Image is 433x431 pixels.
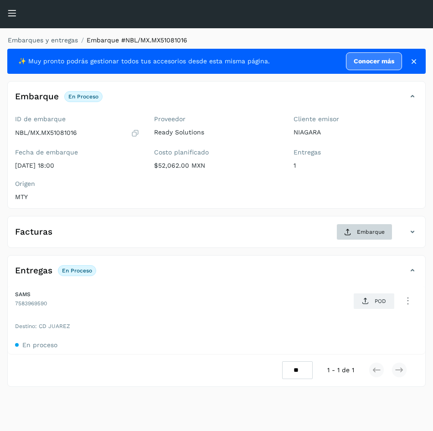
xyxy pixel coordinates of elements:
[8,263,425,286] div: EntregasEn proceso
[294,115,418,123] label: Cliente emisor
[15,149,139,156] label: Fecha de embarque
[87,36,187,44] span: Embarque #NBL/MX.MX51081016
[8,36,78,44] a: Embarques y entregas
[154,115,278,123] label: Proveedor
[154,162,278,169] p: $52,062.00 MXN
[15,115,139,123] label: ID de embarque
[357,228,385,236] span: Embarque
[336,224,392,240] button: Embarque
[22,341,57,349] span: En proceso
[294,128,418,136] p: NIAGARA
[15,266,52,276] h4: Entregas
[375,298,386,304] p: POD
[8,89,425,112] div: EmbarqueEn proceso
[294,149,418,156] label: Entregas
[18,56,270,66] span: ✨ Muy pronto podrás gestionar todos tus accesorios desde esta misma página.
[346,52,402,70] a: Conocer más
[15,300,47,307] span: 7583969590
[62,267,92,274] p: En proceso
[15,92,59,102] h4: Embarque
[68,93,98,100] p: En proceso
[8,224,425,247] div: FacturasEmbarque
[15,180,139,188] label: Origen
[294,162,418,169] p: 1
[15,129,77,137] p: NBL/MX.MX51081016
[154,128,278,136] p: Ready Solutions
[7,36,426,45] nav: breadcrumb
[15,322,418,330] span: Destino: CD JUAREZ
[15,193,139,201] p: MTY
[327,365,354,375] span: 1 - 1 de 1
[15,291,47,298] span: SAMS
[154,149,278,156] label: Costo planificado
[15,227,52,237] h4: Facturas
[15,162,139,169] p: [DATE] 18:00
[354,293,394,309] button: POD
